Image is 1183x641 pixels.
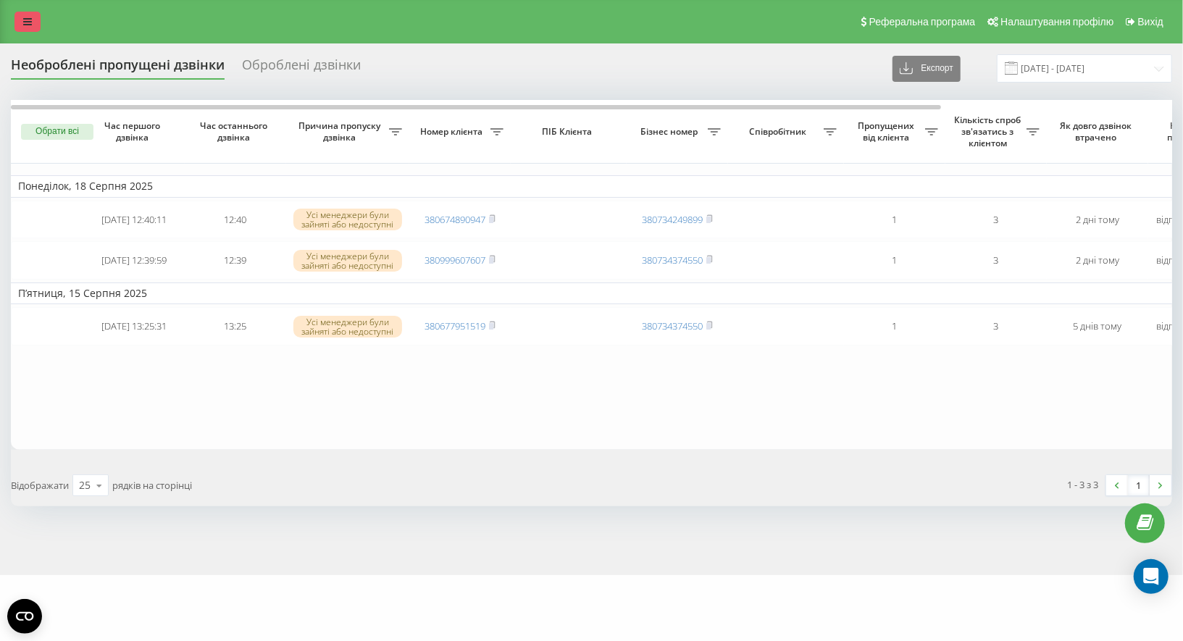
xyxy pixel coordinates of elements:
[112,479,192,492] span: рядків на сторінці
[844,241,945,280] td: 1
[1058,120,1137,143] span: Як довго дзвінок втрачено
[523,126,614,138] span: ПІБ Клієнта
[425,254,485,267] a: 380999607607
[1047,307,1148,345] td: 5 днів тому
[642,213,703,226] a: 380734249899
[185,241,286,280] td: 12:39
[185,201,286,239] td: 12:40
[735,126,824,138] span: Співробітник
[893,56,961,82] button: Експорт
[7,599,42,634] button: Open CMP widget
[95,120,173,143] span: Час першого дзвінка
[242,57,361,80] div: Оброблені дзвінки
[11,479,69,492] span: Відображати
[293,250,402,272] div: Усі менеджери були зайняті або недоступні
[83,241,185,280] td: [DATE] 12:39:59
[844,307,945,345] td: 1
[21,124,93,140] button: Обрати всі
[642,319,703,332] a: 380734374550
[945,241,1047,280] td: 3
[1068,477,1099,492] div: 1 - 3 з 3
[185,307,286,345] td: 13:25
[844,201,945,239] td: 1
[11,57,225,80] div: Необроблені пропущені дзвінки
[642,254,703,267] a: 380734374550
[425,319,485,332] a: 380677951519
[83,307,185,345] td: [DATE] 13:25:31
[851,120,925,143] span: Пропущених від клієнта
[953,114,1027,148] span: Кількість спроб зв'язатись з клієнтом
[293,209,402,230] div: Усі менеджери були зайняті або недоступні
[1138,16,1163,28] span: Вихід
[1047,201,1148,239] td: 2 дні тому
[293,120,389,143] span: Причина пропуску дзвінка
[79,478,91,493] div: 25
[293,316,402,338] div: Усі менеджери були зайняті або недоступні
[634,126,708,138] span: Бізнес номер
[425,213,485,226] a: 380674890947
[83,201,185,239] td: [DATE] 12:40:11
[1000,16,1113,28] span: Налаштування профілю
[1047,241,1148,280] td: 2 дні тому
[869,16,976,28] span: Реферальна програма
[196,120,275,143] span: Час останнього дзвінка
[417,126,490,138] span: Номер клієнта
[945,201,1047,239] td: 3
[1134,559,1169,594] div: Open Intercom Messenger
[1128,475,1150,495] a: 1
[945,307,1047,345] td: 3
